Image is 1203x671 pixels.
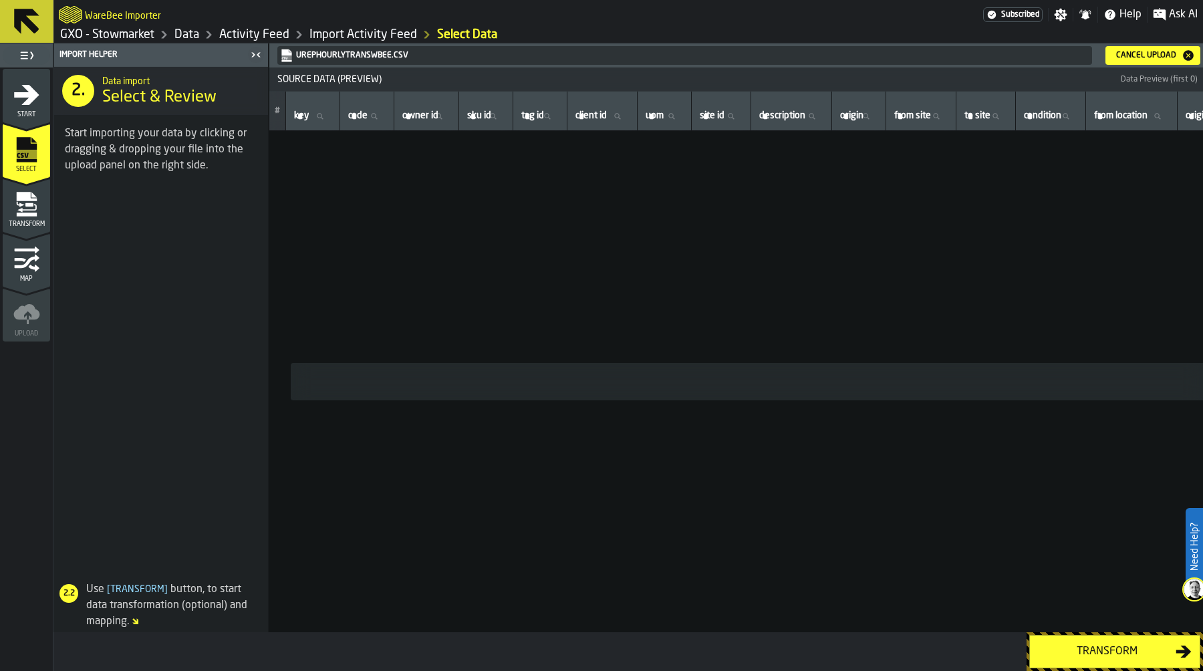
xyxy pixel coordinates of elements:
[983,7,1043,22] a: link-to-/wh/i/1f322264-80fa-4175-88bb-566e6213dfa5/settings/billing
[85,8,161,21] h2: Sub Title
[3,124,50,177] li: menu Select
[3,275,50,283] span: Map
[1024,110,1061,121] span: label
[1187,509,1202,584] label: Need Help?
[65,126,257,174] div: Start importing your data by clicking or dragging & dropping your file into the upload panel on t...
[3,46,50,65] label: button-toggle-Toggle Full Menu
[62,75,94,107] div: 2.
[269,68,1203,92] button: button-
[892,108,950,125] input: label
[3,330,50,338] span: Upload
[280,49,1087,62] a: link-to-undefined
[697,108,745,125] input: label
[3,69,50,122] li: menu Start
[1038,644,1176,660] div: Transform
[1111,51,1182,60] div: Cancel Upload
[219,27,289,42] a: link-to-/wh/i/1f322264-80fa-4175-88bb-566e6213dfa5/data/activity
[104,585,170,594] span: Transform
[1148,7,1203,23] label: button-toggle-Ask AI
[1021,108,1080,125] input: label
[1001,10,1039,19] span: Subscribed
[102,74,257,87] h2: Sub Title
[102,87,217,108] span: Select & Review
[57,50,247,59] div: Import Helper
[964,110,990,121] span: label
[573,108,632,125] input: label
[3,288,50,342] li: menu Upload
[107,585,110,594] span: [
[983,7,1043,22] div: Menu Subscription
[294,110,309,121] span: label
[275,106,280,116] span: #
[759,110,805,121] span: label
[54,581,263,630] div: Use button, to start data transformation (optional) and mapping.
[646,110,664,121] span: label
[519,108,561,125] input: label
[174,27,199,42] a: link-to-/wh/i/1f322264-80fa-4175-88bb-566e6213dfa5/data
[346,108,388,125] input: label
[59,27,628,43] nav: Breadcrumb
[1094,110,1148,121] span: label
[348,110,368,121] span: label
[60,27,154,42] a: link-to-/wh/i/1f322264-80fa-4175-88bb-566e6213dfa5
[1049,8,1073,21] label: button-toggle-Settings
[247,47,265,63] label: button-toggle-Close me
[3,221,50,228] span: Transform
[962,108,1010,125] input: label
[59,3,82,27] a: logo-header
[837,108,880,125] input: label
[3,111,50,118] span: Start
[575,110,607,121] span: label
[700,110,724,121] span: label
[309,27,417,42] a: link-to-/wh/i/1f322264-80fa-4175-88bb-566e6213dfa5/import/activity/
[54,67,268,115] div: title-Select & Review
[164,585,168,594] span: ]
[1119,7,1142,23] span: Help
[1121,75,1198,84] span: Data Preview (first 0)
[437,27,497,42] a: link-to-/wh/i/1f322264-80fa-4175-88bb-566e6213dfa5/import/activity/299ec77f-5873-426d-b45e-c31cc3...
[402,110,438,121] span: label
[400,108,453,125] input: label
[3,233,50,287] li: menu Map
[464,108,507,125] input: label
[757,108,826,125] input: label
[1073,8,1097,21] label: button-toggle-Notifications
[467,110,491,121] span: label
[272,74,1118,85] span: Source Data (Preview)
[54,43,268,67] header: Import Helper
[1169,7,1198,23] span: Ask AI
[291,108,334,125] input: label
[1098,7,1147,23] label: button-toggle-Help
[3,166,50,173] span: Select
[3,178,50,232] li: menu Transform
[1091,108,1172,125] input: label
[894,110,931,121] span: label
[643,108,686,125] input: label
[1029,635,1200,668] button: button-Transform
[1105,46,1200,65] button: button-Cancel Upload
[277,46,1092,65] span: UREPHOURLYTRANSWBEE.csv
[840,110,863,121] span: label
[521,110,544,121] span: label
